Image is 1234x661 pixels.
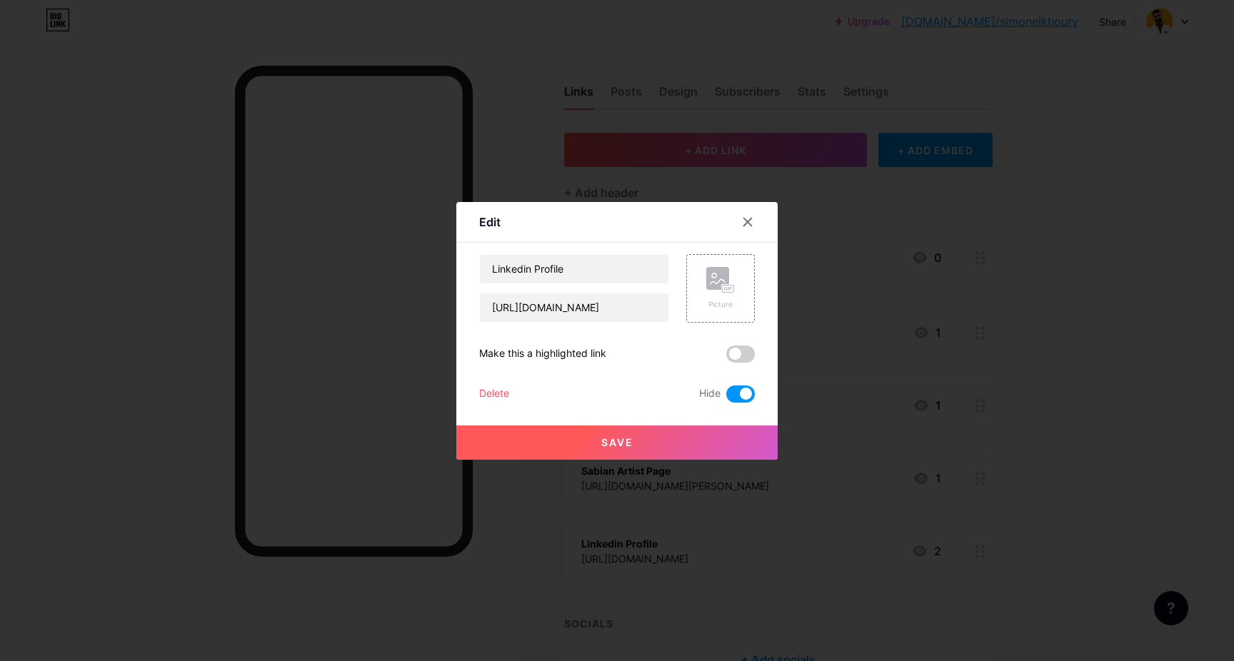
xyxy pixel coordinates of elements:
[479,213,501,231] div: Edit
[699,385,721,403] span: Hide
[706,299,735,310] div: Picture
[601,436,633,448] span: Save
[480,293,668,322] input: URL
[479,385,509,403] div: Delete
[456,425,778,460] button: Save
[480,255,668,283] input: Title
[479,345,606,363] div: Make this a highlighted link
